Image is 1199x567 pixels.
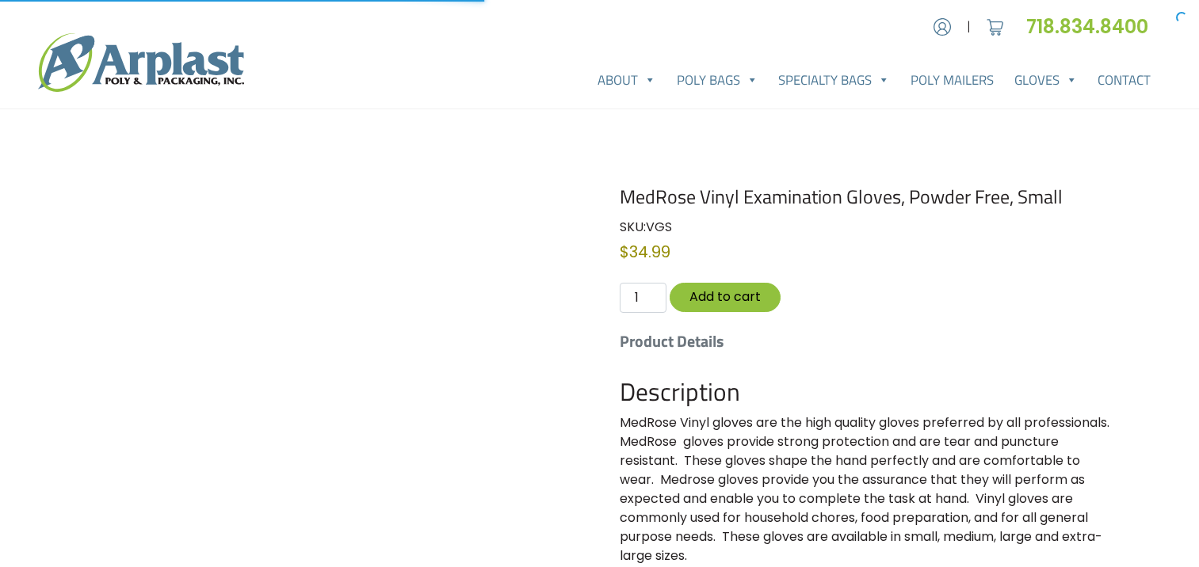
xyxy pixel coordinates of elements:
[646,218,672,236] span: VGS
[1004,64,1088,96] a: Gloves
[620,241,629,263] span: $
[769,64,901,96] a: Specialty Bags
[620,185,1113,208] h1: MedRose Vinyl Examination Gloves, Powder Free, Small
[620,241,670,263] bdi: 34.99
[1087,64,1161,96] a: Contact
[967,17,971,36] span: |
[666,64,769,96] a: Poly Bags
[38,33,244,92] img: logo
[620,283,666,313] input: Qty
[670,283,781,312] button: Add to cart
[620,332,1113,351] h5: Product Details
[587,64,666,96] a: About
[1026,13,1161,40] a: 718.834.8400
[620,377,1113,407] h2: Description
[620,218,672,236] span: SKU:
[900,64,1004,96] a: Poly Mailers
[620,413,1113,565] p: MedRose Vinyl gloves are the high quality gloves preferred by all professionals. MedRose gloves p...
